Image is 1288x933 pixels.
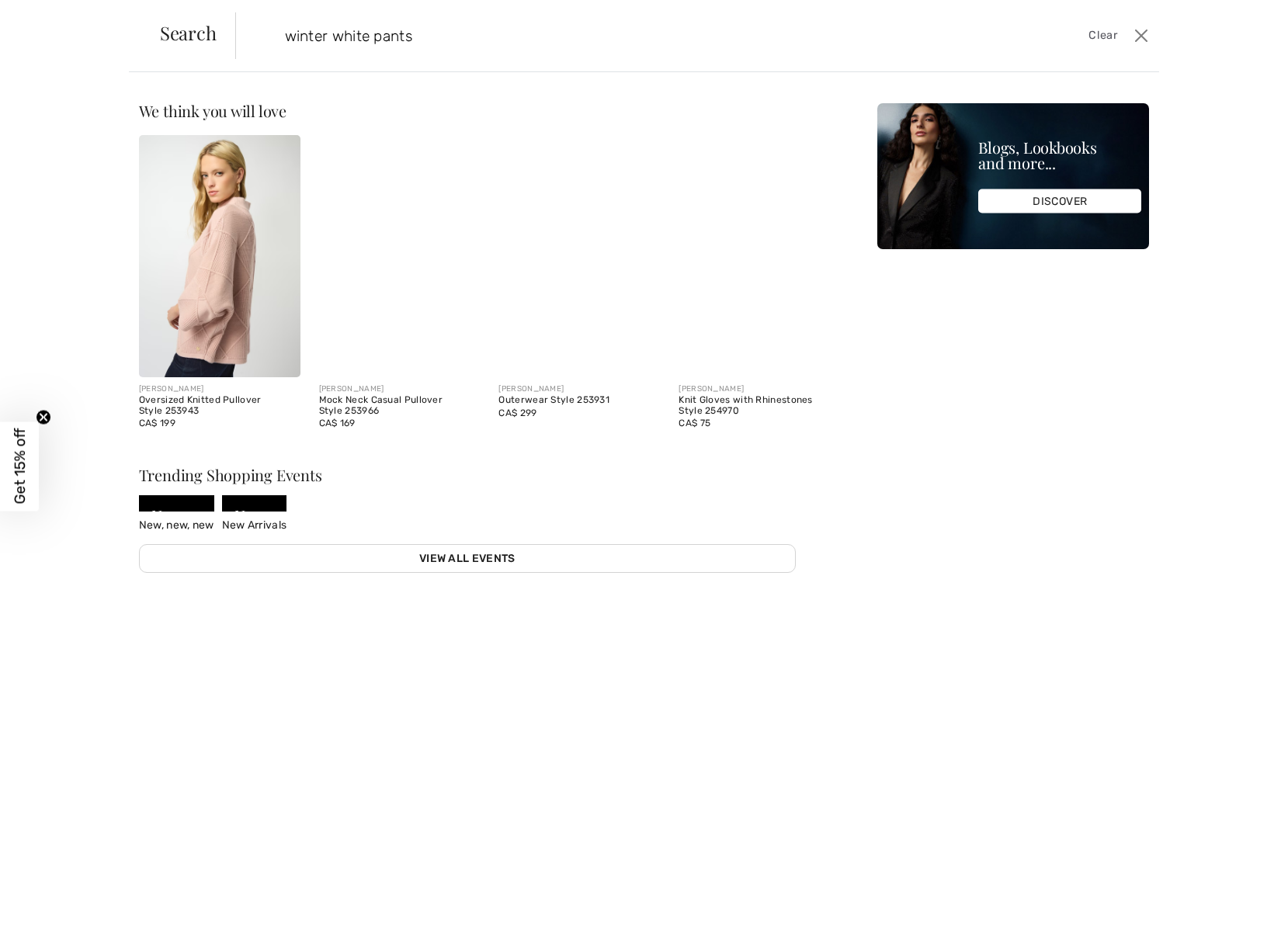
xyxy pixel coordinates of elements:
span: New, new, new [139,669,214,682]
span: CA$ 299 [498,408,536,418]
p: [DATE] [484,529,783,543]
div: [PERSON_NAME] [319,383,481,395]
div: Trending Shopping Events [139,467,796,483]
img: Joseph Ribkoff Outerwear Style 253931. Winter White [498,135,660,377]
div: Outerwear Style 253931 [498,395,660,406]
div: [PERSON_NAME] [498,383,660,395]
span: CA$ 75 [679,418,710,428]
img: Oversized Knitted Pullover Style 253943. Winter White [139,135,300,377]
p: Step into the season with fresh finds just in. From standout pieces to everyday staples, discover... [484,555,783,594]
div: New Arrivals [484,508,783,523]
button: Close [1130,23,1153,48]
span: CA$ 169 [319,418,356,428]
p: [DATE] [151,529,451,543]
span: Clear [1088,27,1117,44]
a: New Arrivals New Arrivals [DATE] Step into the season with fresh finds just in. From standout pie... [471,495,796,682]
span: CA$ 199 [139,418,175,428]
span: Get 15% off [11,428,29,505]
div: New, new, new [151,508,451,523]
span: We think you will love [139,100,286,121]
input: TYPE TO SEARCH [273,12,915,59]
button: Close teaser [36,410,51,425]
span: New Arrivals [471,669,536,682]
img: Mock Neck Casual Pullover Style 253966. Winter White [319,135,481,377]
a: View All Events [139,695,796,723]
img: Blogs, Lookbooks and more... [877,103,1149,249]
div: Mock Neck Casual Pullover Style 253966 [319,395,481,417]
div: [PERSON_NAME] [679,383,840,395]
a: New, new, new New, new, new [DATE] Get first dibs on the latest styles. From statement pieces to ... [139,495,463,682]
div: Knit Gloves with Rhinestones Style 254970 [679,395,840,417]
span: Chat [36,11,68,25]
img: Knit Gloves with Rhinestones Style 254970. Winter White [679,135,840,377]
div: Blogs, Lookbooks and more... [978,140,1141,171]
div: Oversized Knitted Pullover Style 253943 [139,395,300,417]
span: Search [160,23,217,42]
div: [PERSON_NAME] [139,383,300,395]
p: Get first dibs on the latest styles. From statement pieces to must-have staples, it’s all brand n... [151,555,451,581]
div: DISCOVER [978,189,1141,213]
